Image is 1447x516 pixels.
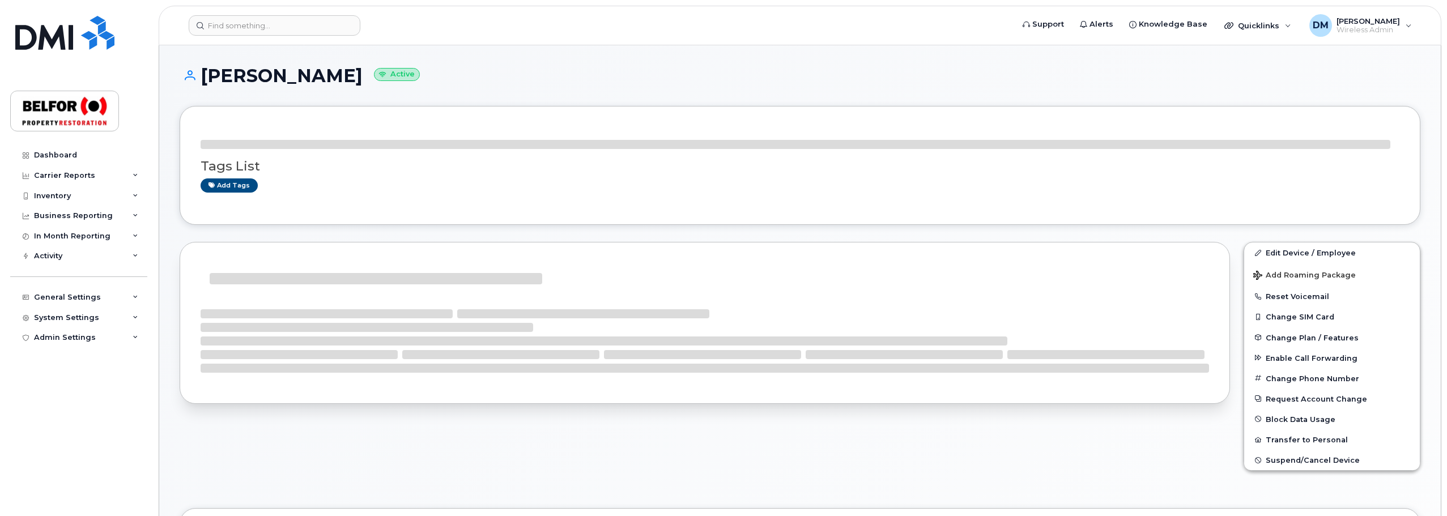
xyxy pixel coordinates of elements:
[1244,450,1420,470] button: Suspend/Cancel Device
[1244,348,1420,368] button: Enable Call Forwarding
[1244,429,1420,450] button: Transfer to Personal
[1244,327,1420,348] button: Change Plan / Features
[1244,286,1420,306] button: Reset Voicemail
[374,68,420,81] small: Active
[1266,353,1357,362] span: Enable Call Forwarding
[1266,333,1359,342] span: Change Plan / Features
[1244,409,1420,429] button: Block Data Usage
[1266,456,1360,464] span: Suspend/Cancel Device
[1244,389,1420,409] button: Request Account Change
[1244,263,1420,286] button: Add Roaming Package
[1244,242,1420,263] a: Edit Device / Employee
[1253,271,1356,282] span: Add Roaming Package
[201,159,1399,173] h3: Tags List
[1244,306,1420,327] button: Change SIM Card
[1244,368,1420,389] button: Change Phone Number
[180,66,1420,86] h1: [PERSON_NAME]
[201,178,258,193] a: Add tags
